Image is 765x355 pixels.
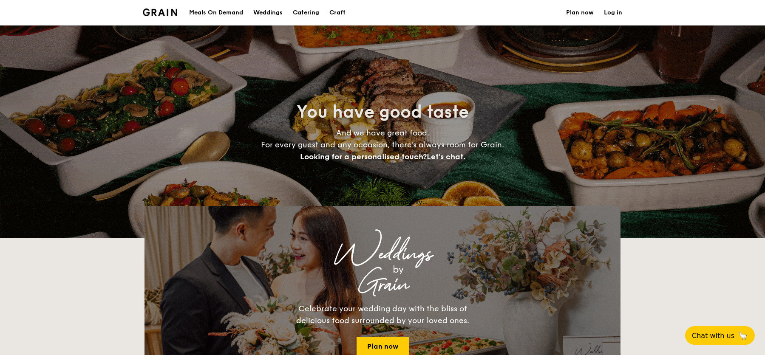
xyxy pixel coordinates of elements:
div: Grain [219,277,546,293]
div: Weddings [219,247,546,262]
span: 🦙 [738,331,748,341]
a: Logotype [143,8,177,16]
span: Chat with us [692,332,734,340]
button: Chat with us🦙 [685,326,755,345]
img: Grain [143,8,177,16]
div: by [251,262,546,277]
div: Celebrate your wedding day with the bliss of delicious food surrounded by your loved ones. [287,303,478,327]
span: Let's chat. [427,152,465,161]
div: Loading menus magically... [144,198,620,206]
